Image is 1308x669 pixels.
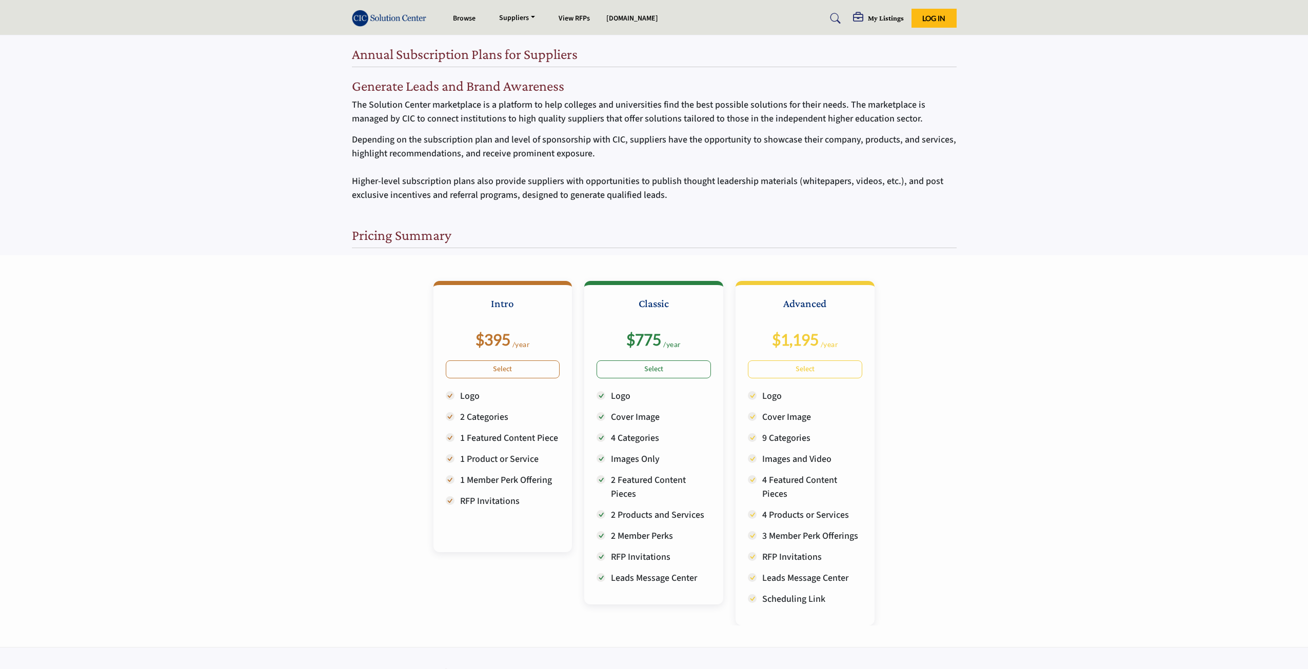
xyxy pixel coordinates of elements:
p: Logo [460,389,560,403]
p: 3 Member Perk Offerings [762,529,862,543]
p: Scheduling Link [762,592,862,606]
p: Logo [762,389,862,403]
p: 1 Featured Content Piece [460,431,560,445]
a: View RFPs [559,13,590,24]
b: $395 [475,330,510,349]
button: Log In [911,9,957,28]
p: Depending on the subscription plan and level of sponsorship with CIC, suppliers have the opportun... [352,133,957,202]
h5: My Listings [868,13,904,23]
a: Suppliers [492,11,542,26]
p: Leads Message Center [611,571,711,585]
div: My Listings [853,12,904,25]
p: 2 Member Perks [611,529,711,543]
p: Images Only [611,452,711,466]
p: 2 Categories [460,410,560,424]
p: 1 Product or Service [460,452,560,466]
span: Log In [922,14,945,23]
b: $1,195 [772,330,819,349]
a: Search [820,10,847,27]
p: Logo [611,389,711,403]
p: The Solution Center marketplace is a platform to help colleges and universities find the best pos... [352,98,957,126]
a: [DOMAIN_NAME] [606,13,658,24]
p: 4 Products or Services [762,508,862,522]
sub: /year [512,340,530,349]
p: Leads Message Center [762,571,862,585]
h3: Advanced [748,297,862,323]
b: $775 [626,330,661,349]
h2: Annual Subscription Plans for Suppliers [352,46,578,63]
p: 2 Featured Content Pieces [611,473,711,501]
p: Cover Image [762,410,862,424]
a: Select [748,360,862,378]
p: 2 Products and Services [611,508,711,522]
p: RFP Invitations [762,550,862,564]
p: Images and Video [762,452,862,466]
a: Select [597,360,711,378]
p: RFP Invitations [460,494,560,508]
p: RFP Invitations [611,550,711,564]
img: Site Logo [352,10,432,27]
h3: Classic [597,297,711,323]
h2: Generate Leads and Brand Awareness [352,77,957,95]
a: Select [446,360,560,378]
p: 4 Categories [611,431,711,445]
p: Cover Image [611,410,711,424]
p: 9 Categories [762,431,862,445]
sub: /year [663,340,681,349]
p: 4 Featured Content Pieces [762,473,862,501]
p: 1 Member Perk Offering [460,473,560,487]
a: Browse [453,13,475,24]
h3: Intro [446,297,560,323]
h2: Pricing Summary [352,227,451,244]
sub: /year [821,340,839,349]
